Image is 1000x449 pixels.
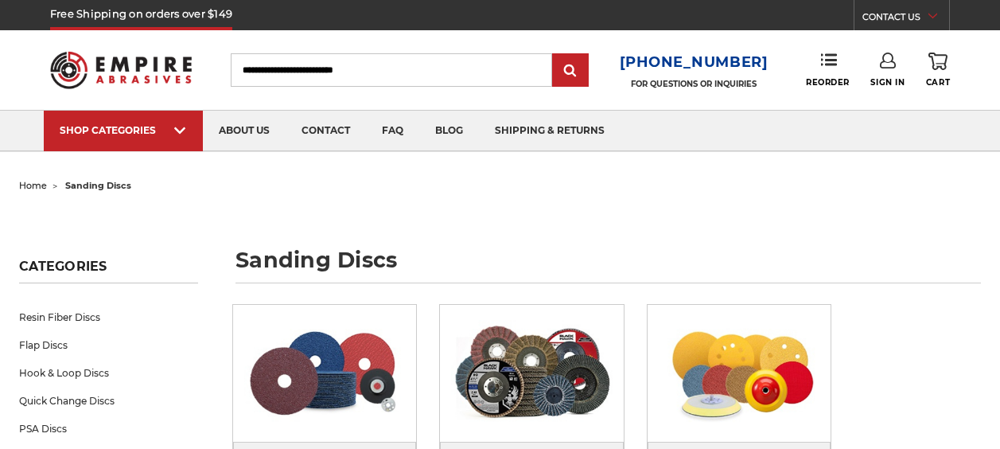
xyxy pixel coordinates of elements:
[235,249,981,283] h1: sanding discs
[19,259,198,283] h5: Categories
[870,77,905,88] span: Sign In
[440,309,623,437] img: Flap Discs
[806,53,850,87] a: Reorder
[19,415,198,443] a: PSA Discs
[19,303,198,331] a: Resin Fiber Discs
[233,309,416,437] img: Resin Fiber Discs
[620,79,768,89] p: FOR QUESTIONS OR INQUIRIES
[648,309,831,437] img: Hook & Loop Discs
[554,55,586,87] input: Submit
[19,387,198,415] a: Quick Change Discs
[366,111,419,151] a: faq
[926,53,950,88] a: Cart
[479,111,621,151] a: shipping & returns
[65,180,131,191] span: sanding discs
[806,77,850,88] span: Reorder
[620,51,768,74] a: [PHONE_NUMBER]
[862,8,949,30] a: CONTACT US
[926,77,950,88] span: Cart
[286,111,366,151] a: contact
[50,42,192,98] img: Empire Abrasives
[419,111,479,151] a: blog
[19,359,198,387] a: Hook & Loop Discs
[19,180,47,191] a: home
[60,124,187,136] div: SHOP CATEGORIES
[203,111,286,151] a: about us
[19,331,198,359] a: Flap Discs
